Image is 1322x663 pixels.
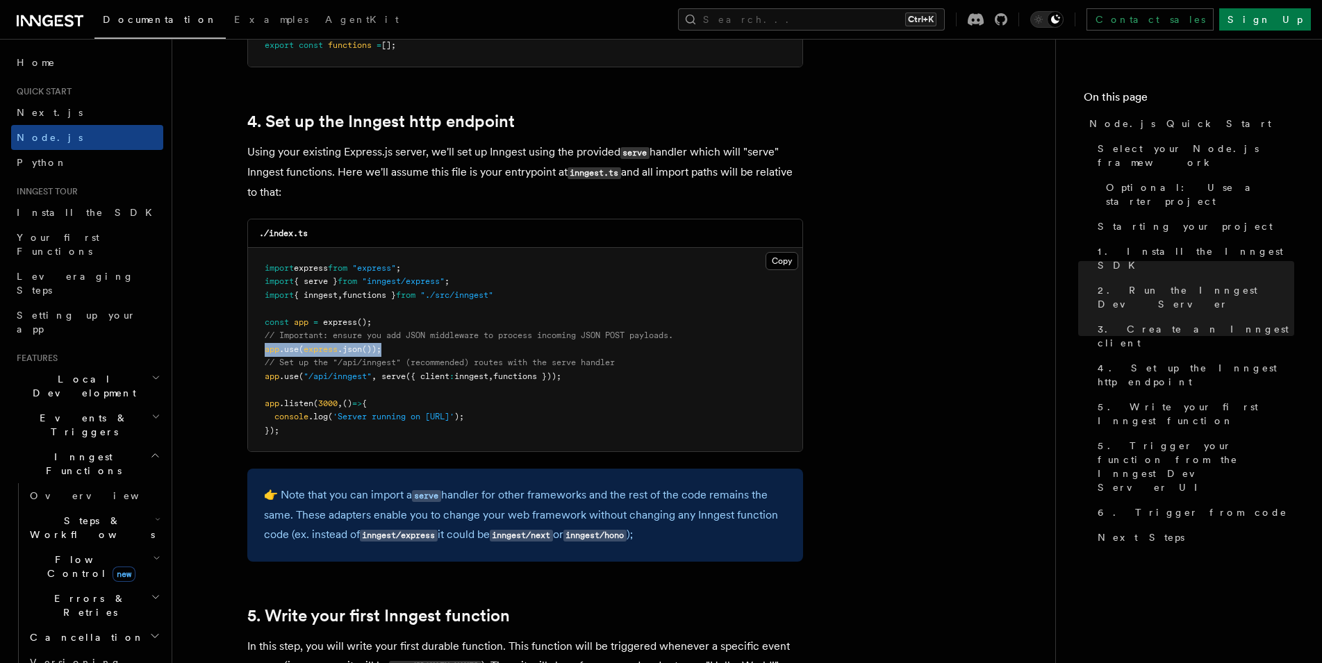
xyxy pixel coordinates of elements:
[265,398,279,408] span: app
[24,625,163,650] button: Cancellation
[17,232,99,257] span: Your first Functions
[1219,8,1311,31] a: Sign Up
[905,12,936,26] kbd: Ctrl+K
[24,630,144,644] span: Cancellation
[11,353,58,364] span: Features
[372,371,377,381] span: ,
[294,276,338,286] span: { serve }
[294,263,328,273] span: express
[328,412,333,421] span: (
[362,276,445,286] span: "inngest/express"
[445,276,449,286] span: ;
[493,371,561,381] span: functions }));
[294,317,308,327] span: app
[24,514,155,542] span: Steps & Workflows
[1092,239,1294,278] a: 1. Install the Inngest SDK
[17,207,160,218] span: Install the SDK
[11,303,163,342] a: Setting up your app
[1098,219,1273,233] span: Starting your project
[1030,11,1064,28] button: Toggle dark mode
[265,263,294,273] span: import
[1106,181,1294,208] span: Optional: Use a starter project
[279,371,299,381] span: .use
[1098,530,1184,544] span: Next Steps
[11,86,72,97] span: Quick start
[766,252,798,270] button: Copy
[11,50,163,75] a: Home
[381,40,396,50] span: [];
[247,112,515,131] a: 4. Set up the Inngest http endpoint
[265,330,673,340] span: // Important: ensure you add JSON middleware to process incoming JSON POST payloads.
[338,344,362,354] span: .json
[318,398,338,408] span: 3000
[304,371,372,381] span: "/api/inngest"
[274,412,308,421] span: console
[1092,278,1294,317] a: 2. Run the Inngest Dev Server
[17,271,134,296] span: Leveraging Steps
[1086,8,1214,31] a: Contact sales
[17,107,83,118] span: Next.js
[299,371,304,381] span: (
[17,132,83,143] span: Node.js
[568,167,621,179] code: inngest.ts
[24,508,163,547] button: Steps & Workflows
[1098,142,1294,169] span: Select your Node.js framework
[412,488,441,501] a: serve
[362,344,381,354] span: ());
[11,264,163,303] a: Leveraging Steps
[11,450,150,478] span: Inngest Functions
[1092,355,1294,394] a: 4. Set up the Inngest http endpoint
[396,290,415,300] span: from
[420,290,493,300] span: "./src/inngest"
[338,290,342,300] span: ,
[264,485,786,545] p: 👉 Note that you can import a handler for other frameworks and the rest of the code remains the sa...
[381,371,406,381] span: serve
[11,125,163,150] a: Node.js
[11,405,163,444] button: Events & Triggers
[313,398,318,408] span: (
[412,490,441,502] code: serve
[279,398,313,408] span: .listen
[1098,322,1294,350] span: 3. Create an Inngest client
[1092,433,1294,500] a: 5. Trigger your function from the Inngest Dev Server UI
[342,398,352,408] span: ()
[323,317,357,327] span: express
[24,591,151,619] span: Errors & Retries
[226,4,317,37] a: Examples
[247,606,510,626] a: 5. Write your first Inngest function
[678,8,945,31] button: Search...Ctrl+K
[325,14,399,25] span: AgentKit
[113,567,135,582] span: new
[11,150,163,175] a: Python
[304,344,338,354] span: express
[265,317,289,327] span: const
[1098,361,1294,389] span: 4. Set up the Inngest http endpoint
[1089,117,1271,131] span: Node.js Quick Start
[11,372,151,400] span: Local Development
[1084,89,1294,111] h4: On this page
[103,14,217,25] span: Documentation
[94,4,226,39] a: Documentation
[24,547,163,586] button: Flow Controlnew
[30,490,173,501] span: Overview
[265,40,294,50] span: export
[1098,505,1287,519] span: 6. Trigger from code
[333,412,454,421] span: 'Server running on [URL]'
[1092,317,1294,355] a: 3. Create an Inngest client
[11,411,151,439] span: Events & Triggers
[17,157,67,168] span: Python
[1098,400,1294,428] span: 5. Write your first Inngest function
[234,14,308,25] span: Examples
[563,530,627,542] code: inngest/hono
[1092,525,1294,550] a: Next Steps
[294,290,338,300] span: { inngest
[1092,394,1294,433] a: 5. Write your first Inngest function
[279,344,299,354] span: .use
[328,263,347,273] span: from
[17,56,56,69] span: Home
[488,371,493,381] span: ,
[406,371,449,381] span: ({ client
[1092,214,1294,239] a: Starting your project
[1098,439,1294,494] span: 5. Trigger your function from the Inngest Dev Server UI
[299,344,304,354] span: (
